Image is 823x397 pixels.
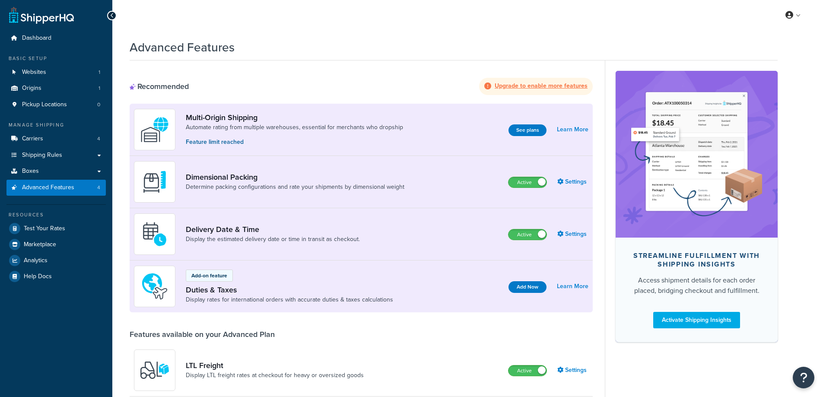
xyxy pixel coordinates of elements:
p: Feature limit reached [186,137,403,147]
a: Learn More [557,124,588,136]
a: LTL Freight [186,361,364,370]
div: Manage Shipping [6,121,106,129]
a: Carriers4 [6,131,106,147]
a: Advanced Features4 [6,180,106,196]
span: Carriers [22,135,43,143]
div: Resources [6,211,106,219]
a: Duties & Taxes [186,285,393,295]
img: gfkeb5ejjkALwAAAABJRU5ErkJggg== [140,219,170,249]
li: Pickup Locations [6,97,106,113]
a: Display rates for international orders with accurate duties & taxes calculations [186,295,393,304]
li: Websites [6,64,106,80]
span: 4 [97,184,100,191]
span: Shipping Rules [22,152,62,159]
a: Determine packing configurations and rate your shipments by dimensional weight [186,183,404,191]
a: Dashboard [6,30,106,46]
a: Marketplace [6,237,106,252]
li: Advanced Features [6,180,106,196]
a: Settings [557,176,588,188]
span: Analytics [24,257,48,264]
span: Origins [22,85,41,92]
a: Learn More [557,280,588,292]
span: Websites [22,69,46,76]
img: feature-image-si-e24932ea9b9fcd0ff835db86be1ff8d589347e8876e1638d903ea230a36726be.png [629,84,765,225]
img: y79ZsPf0fXUFUhFXDzUgf+ktZg5F2+ohG75+v3d2s1D9TjoU8PiyCIluIjV41seZevKCRuEjTPPOKHJsQcmKCXGdfprl3L4q7... [140,355,170,385]
button: Open Resource Center [793,367,814,388]
li: Carriers [6,131,106,147]
span: 0 [97,101,100,108]
a: Settings [557,228,588,240]
img: WatD5o0RtDAAAAAElFTkSuQmCC [140,114,170,145]
label: Active [508,365,547,376]
div: Features available on your Advanced Plan [130,330,275,339]
span: Dashboard [22,35,51,42]
span: Pickup Locations [22,101,67,108]
div: Streamline Fulfillment with Shipping Insights [629,251,764,269]
a: Delivery Date & Time [186,225,360,234]
a: Pickup Locations0 [6,97,106,113]
h1: Advanced Features [130,39,235,56]
a: Automate rating from multiple warehouses, essential for merchants who dropship [186,123,403,132]
a: Shipping Rules [6,147,106,163]
div: Basic Setup [6,55,106,62]
span: Advanced Features [22,184,74,191]
a: Boxes [6,163,106,179]
a: Test Your Rates [6,221,106,236]
button: See plans [508,124,547,136]
a: Display LTL freight rates at checkout for heavy or oversized goods [186,371,364,380]
span: Boxes [22,168,39,175]
span: Marketplace [24,241,56,248]
li: Origins [6,80,106,96]
a: Multi-Origin Shipping [186,113,403,122]
span: 1 [99,69,100,76]
span: 1 [99,85,100,92]
label: Active [508,229,547,240]
a: Help Docs [6,269,106,284]
a: Dimensional Packing [186,172,404,182]
a: Origins1 [6,80,106,96]
div: Access shipment details for each order placed, bridging checkout and fulfillment. [629,275,764,296]
div: Recommended [130,82,189,91]
span: Help Docs [24,273,52,280]
strong: Upgrade to enable more features [495,81,588,90]
span: 4 [97,135,100,143]
a: Websites1 [6,64,106,80]
button: Add Now [508,281,547,293]
label: Active [508,177,547,187]
img: icon-duo-feat-landed-cost-7136b061.png [140,271,170,302]
span: Test Your Rates [24,225,65,232]
a: Activate Shipping Insights [653,312,740,328]
p: Add-on feature [191,272,227,279]
a: Display the estimated delivery date or time in transit as checkout. [186,235,360,244]
img: DTVBYsAAAAAASUVORK5CYII= [140,167,170,197]
a: Settings [557,364,588,376]
a: Analytics [6,253,106,268]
